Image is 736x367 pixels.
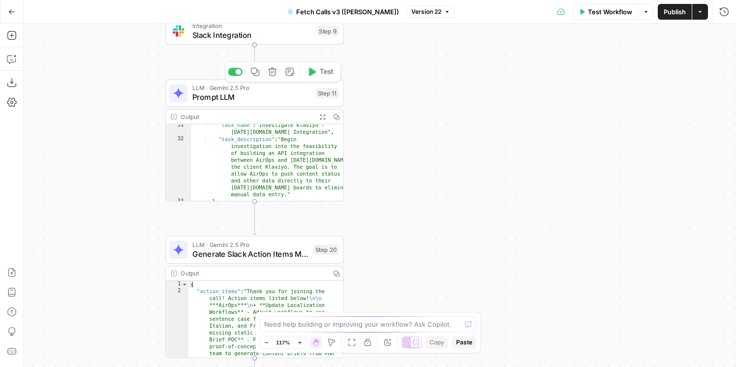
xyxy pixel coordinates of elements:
[166,136,191,198] div: 32
[411,7,441,16] span: Version 22
[588,7,632,17] span: Test Workflow
[281,4,405,20] button: Fetch Calls v3 ([PERSON_NAME])
[664,7,686,17] span: Publish
[192,29,312,40] span: Slack Integration
[181,112,312,122] div: Output
[192,248,308,259] span: Generate Slack Action Items Message
[573,4,638,20] button: Test Workflow
[456,338,472,347] span: Paste
[165,79,344,201] div: LLM · Gemini 2.5 ProPrompt LLMStep 11TestOutput "task_name":"Investigate Klaviyo - [DATE][DOMAIN_...
[192,92,311,103] span: Prompt LLM
[426,336,448,349] button: Copy
[429,338,444,347] span: Copy
[320,66,334,77] span: Test
[192,83,311,92] span: LLM · Gemini 2.5 Pro
[407,5,455,18] button: Version 22
[192,21,312,31] span: Integration
[166,281,188,288] div: 1
[253,201,256,235] g: Edge from step_11 to step_20
[166,198,191,205] div: 33
[303,64,338,79] button: Test
[182,281,188,288] span: Toggle code folding, rows 1 through 3
[166,122,191,136] div: 31
[165,236,344,358] div: LLM · Gemini 2.5 ProGenerate Slack Action Items MessageStep 20Output{ "action_items":"Thank you f...
[658,4,692,20] button: Publish
[315,88,338,98] div: Step 11
[313,245,339,255] div: Step 20
[317,26,338,36] div: Step 9
[296,7,399,17] span: Fetch Calls v3 ([PERSON_NAME])
[276,338,290,346] span: 117%
[165,17,344,45] div: IntegrationSlack IntegrationStep 9
[192,240,308,249] span: LLM · Gemini 2.5 Pro
[173,25,184,36] img: Slack-mark-RGB.png
[181,269,326,278] div: Output
[452,336,476,349] button: Paste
